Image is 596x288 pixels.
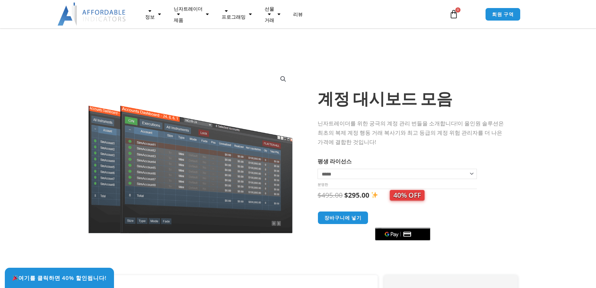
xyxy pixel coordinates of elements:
font: 평생 라이선스 [318,157,352,165]
font: 분명한 [318,182,328,187]
a: Clear options [318,182,328,187]
img: Screenshot 2024-08-26 155710eeeee [87,68,294,233]
button: 장바구니에 넣기 [318,211,368,224]
bdi: 495.00 [318,191,343,200]
a: 닌자트레이더제품 [167,1,215,27]
nav: Menu [139,1,442,27]
iframe: Secure express checkout frame [374,210,432,226]
bdi: 295.00 [344,191,369,200]
a: 프로그래밍 [215,1,258,27]
a: 정보 [139,1,167,27]
a: 선물거래 [258,1,287,27]
img: 🎉 [13,275,18,281]
a: 리뷰 [287,1,309,27]
a: 회원 구역 [485,8,521,21]
font: 닌자트레이더를 위한 궁극의 계정 관리 번들을 소개합니다! [318,120,458,127]
font: 닌자트레이더 제품 [174,5,203,23]
span: $ [344,191,348,200]
font: 이 올인원 솔루션은 최초의 복제 계정 행동 거래 복사기와 최고 등급의 계정 위험 관리자를 더 나은 가격에 결합한 것입니다! [318,120,504,146]
span: 0 [455,7,460,13]
button: Buy with GPay [375,228,430,240]
font: 여기를 클릭하면 40% 할인됩니다! [12,274,107,282]
img: ✨ [371,192,378,198]
font: 회원 구역 [492,11,514,17]
font: 선물 거래 [265,5,274,23]
font: 리뷰 [293,11,303,17]
a: View full-screen image gallery [277,73,289,85]
span: $ [318,191,321,200]
font: 정보 [145,9,155,20]
span: 40% OFF [390,190,425,201]
font: 장바구니에 넣기 [324,214,362,221]
img: LogoAI | Affordable Indicators – NinjaTrader [57,3,127,26]
a: 🎉여기를 클릭하면 40% 할인됩니다! [5,268,114,288]
a: 0 [440,5,468,23]
font: 계정 대시보드 모음 [318,89,452,109]
font: 프로그래밍 [222,9,246,20]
